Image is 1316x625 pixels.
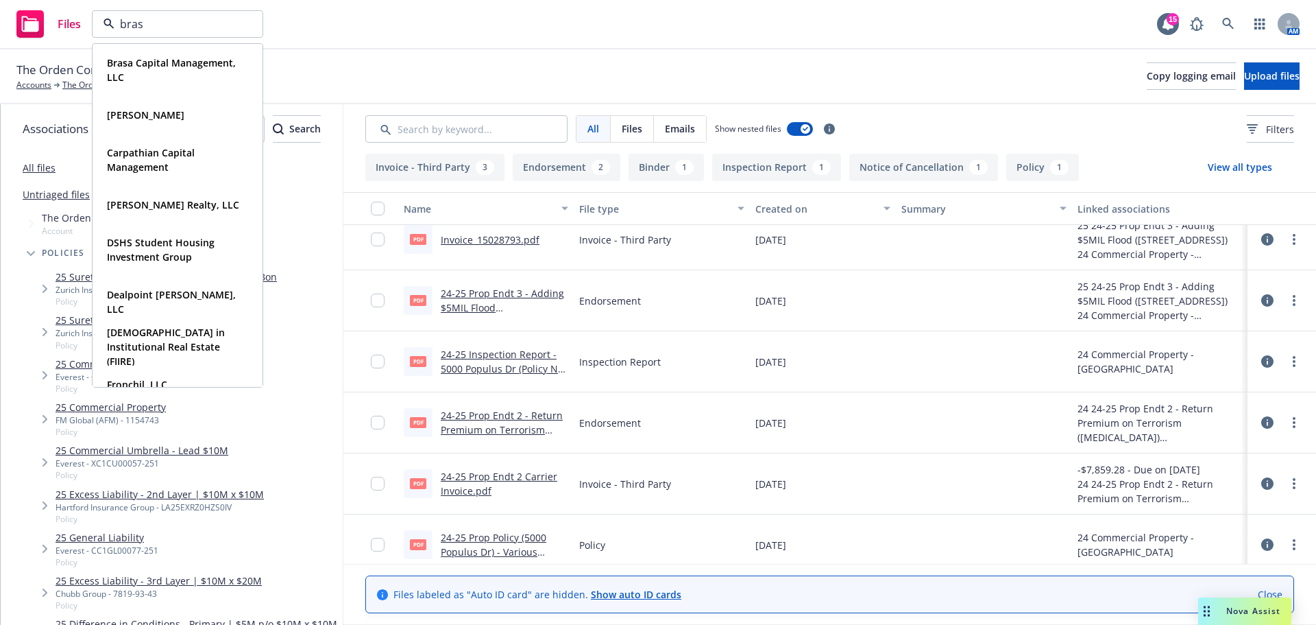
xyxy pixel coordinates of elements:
[1077,247,1242,261] div: 24 Commercial Property - [GEOGRAPHIC_DATA]
[23,187,90,202] a: Untriaged files
[410,417,426,427] span: pdf
[23,120,88,138] span: Associations
[56,340,186,351] span: Policy
[1286,414,1302,431] a: more
[56,588,262,600] div: Chubb Group - 7819-93-43
[107,326,225,368] strong: [DEMOGRAPHIC_DATA] in Institutional Real Estate (FIIRE)
[755,477,786,491] span: [DATE]
[1198,598,1291,625] button: Nova Assist
[712,154,841,181] button: Inspection Report
[398,192,574,225] button: Name
[410,295,426,305] span: PDF
[393,587,681,602] span: Files labeled as "Auto ID card" are hidden.
[410,539,426,550] span: pdf
[1247,115,1294,143] button: Filters
[579,538,605,552] span: Policy
[107,378,167,391] strong: Fronchil, LLC
[1186,154,1294,181] button: View all types
[441,348,566,390] a: 24-25 Inspection Report - 5000 Populus Dr (Policy No. AMR-85630).PDF
[371,477,385,491] input: Toggle Row Selected
[579,233,671,247] span: Invoice - Third Party
[1077,308,1242,322] div: 24 Commercial Property - [GEOGRAPHIC_DATA]
[16,61,153,79] span: The Orden Company, LLC
[592,160,610,175] div: 2
[410,234,426,244] span: pdf
[56,296,277,307] span: Policy
[273,116,321,142] div: Search
[715,123,781,134] span: Show nested files
[56,556,158,568] span: Policy
[56,414,166,426] div: FM Global (AFM) - 1154743
[1077,477,1242,506] div: 24 24-25 Prop Endt 2 - Return Premium on Terrorism ([MEDICAL_DATA])
[579,355,661,369] span: Inspection Report
[1247,122,1294,137] span: Filters
[591,588,681,601] a: Show auto ID cards
[107,198,239,211] strong: [PERSON_NAME] Realty, LLC
[56,443,228,458] a: 25 Commercial Umbrella - Lead $10M
[273,115,321,143] button: SearchSearch
[107,108,184,121] strong: [PERSON_NAME]
[56,502,264,513] div: Hartford Insurance Group - LA25EXRZ0HZS0IV
[579,202,729,216] div: File type
[371,355,385,368] input: Toggle Row Selected
[56,284,277,296] div: Zurich Insurance Group - 9425874
[675,160,694,175] div: 1
[56,513,264,525] span: Policy
[1258,587,1282,602] a: Close
[574,192,749,225] button: File type
[513,154,620,181] button: Endorsement
[1077,530,1242,559] div: 24 Commercial Property - [GEOGRAPHIC_DATA]
[371,538,385,552] input: Toggle Row Selected
[114,16,235,32] input: Filter by keyword
[579,477,671,491] span: Invoice - Third Party
[42,249,85,257] span: Policies
[273,123,284,134] svg: Search
[1006,154,1079,181] button: Policy
[107,56,236,84] strong: Brasa Capital Management, LLC
[441,287,564,329] a: 24-25 Prop Endt 3 - Adding $5MIL Flood ([STREET_ADDRESS]).PDF
[1226,605,1280,617] span: Nova Assist
[969,160,988,175] div: 1
[56,545,158,556] div: Everest - CC1GL00077-251
[1147,69,1236,82] span: Copy logging email
[755,202,876,216] div: Created on
[579,416,641,430] span: Endorsement
[62,79,159,91] a: The Orden Company, LLC
[755,233,786,247] span: [DATE]
[441,470,557,497] a: 24-25 Prop Endt 2 Carrier Invoice.pdf
[107,288,236,316] strong: Dealpoint [PERSON_NAME], LLC
[365,154,504,181] button: Invoice - Third Party
[1072,192,1247,225] button: Linked associations
[896,192,1071,225] button: Summary
[1246,10,1274,38] a: Switch app
[1244,69,1300,82] span: Upload files
[441,409,563,451] a: 24-25 Prop Endt 2 - Return Premium on Terrorism ([MEDICAL_DATA]).pdf
[622,121,642,136] span: Files
[56,327,186,339] div: Zurich Insurance Group - 7636945
[56,600,262,611] span: Policy
[587,121,599,136] span: All
[42,211,158,225] span: The Orden Company, LLC
[42,225,158,237] span: Account
[1286,231,1302,248] a: more
[56,469,228,481] span: Policy
[1077,218,1242,247] div: 25 24-25 Prop Endt 3 - Adding $5MIL Flood ([STREET_ADDRESS])
[56,574,262,588] a: 25 Excess Liability - 3rd Layer | $10M x $20M
[365,115,568,143] input: Search by keyword...
[371,416,385,429] input: Toggle Row Selected
[1077,202,1242,216] div: Linked associations
[849,154,998,181] button: Notice of Cancellation
[56,458,228,469] div: Everest - XC1CU00057-251
[755,355,786,369] span: [DATE]
[755,294,786,308] span: [DATE]
[410,356,426,366] span: PDF
[441,531,546,573] a: 24-25 Prop Policy (5000 Populus Dr) - Various Carriers.pdf
[56,400,166,414] a: 25 Commercial Property
[16,79,51,91] a: Accounts
[56,426,166,438] span: Policy
[410,478,426,488] span: pdf
[1215,10,1242,38] a: Search
[371,202,385,215] input: Select all
[901,202,1051,216] div: Summary
[23,161,56,174] a: All files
